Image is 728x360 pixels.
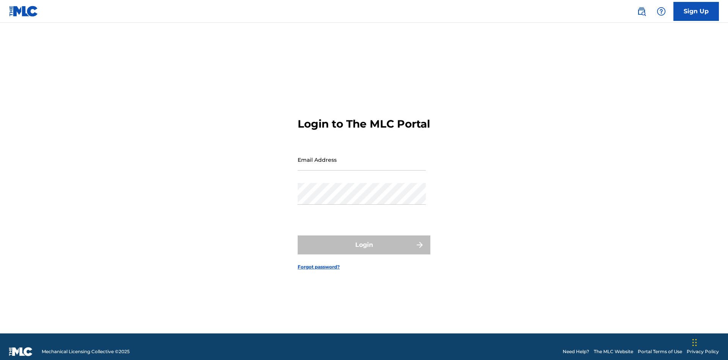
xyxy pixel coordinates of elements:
img: logo [9,347,33,356]
h3: Login to The MLC Portal [298,117,430,131]
a: Portal Terms of Use [638,348,682,355]
a: Public Search [634,4,649,19]
a: Sign Up [673,2,719,21]
img: help [657,7,666,16]
span: Mechanical Licensing Collective © 2025 [42,348,130,355]
img: search [637,7,646,16]
div: Drag [692,331,697,354]
a: Forgot password? [298,264,340,270]
iframe: Chat Widget [690,324,728,360]
a: Privacy Policy [687,348,719,355]
div: Help [654,4,669,19]
a: The MLC Website [594,348,633,355]
img: MLC Logo [9,6,38,17]
a: Need Help? [563,348,589,355]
